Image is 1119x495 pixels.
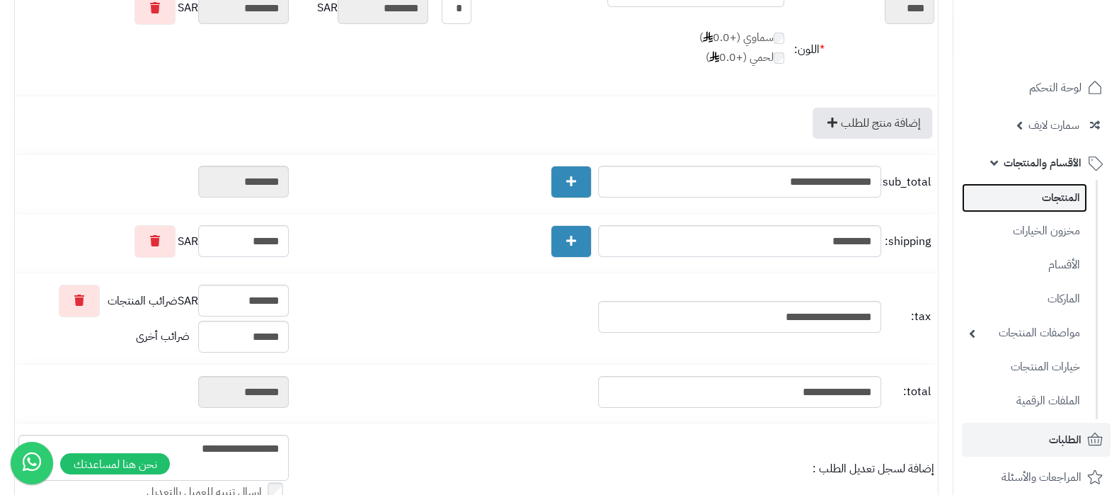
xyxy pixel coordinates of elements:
[774,33,784,44] input: سماوي (+0.0)
[1002,467,1081,487] span: المراجعات والأسئلة
[18,285,289,317] div: SAR
[962,460,1111,494] a: المراجعات والأسئلة
[1028,115,1079,135] span: سمارت لايف
[108,293,178,309] span: ضرائب المنتجات
[885,309,931,325] span: tax:
[885,384,931,400] span: total:
[813,108,932,139] a: إضافة منتج للطلب
[962,318,1087,348] a: مواصفات المنتجات
[1004,153,1081,173] span: الأقسام والمنتجات
[962,423,1111,457] a: الطلبات
[296,461,934,477] div: إضافة لسجل تعديل الطلب :
[784,18,825,81] td: اللون:
[962,71,1111,105] a: لوحة التحكم
[774,52,784,64] input: لحمي (+0.0)
[607,50,784,66] label: لحمي (+0.0 )
[962,284,1087,314] a: الماركات
[962,352,1087,382] a: خيارات المنتجات
[962,386,1087,416] a: الملفات الرقمية
[1049,430,1081,450] span: الطلبات
[1029,78,1081,98] span: لوحة التحكم
[18,225,289,258] div: SAR
[885,174,931,190] span: sub_total:
[607,30,784,46] label: سماوي (+0.0 )
[962,250,1087,280] a: الأقسام
[136,328,190,345] span: ضرائب أخرى
[885,234,931,250] span: shipping:
[962,216,1087,246] a: مخزون الخيارات
[962,183,1087,212] a: المنتجات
